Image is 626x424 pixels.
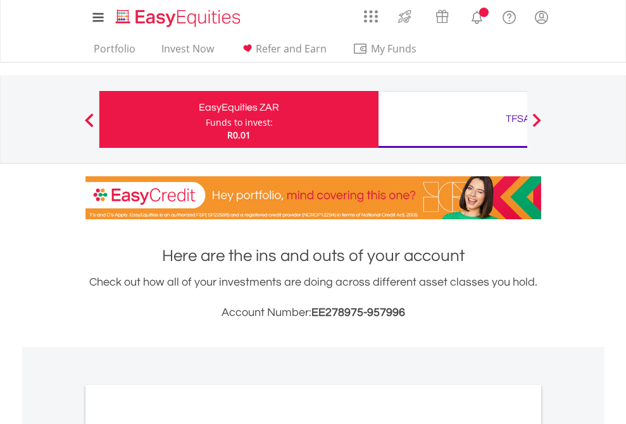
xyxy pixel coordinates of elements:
a: FAQ's and Support [493,3,525,28]
h1: Here are the ins and outs of your account [85,245,541,267]
div: Funds to invest: [206,116,273,129]
a: Portfolio [89,42,141,62]
span: EE278975-957996 [311,306,405,318]
span: R0.01 [227,129,251,141]
a: Notifications [461,3,493,28]
span: Refer and Earn [256,42,327,56]
a: AppsGrid [356,3,386,23]
button: Next [524,119,549,132]
h3: Account Number: [85,304,541,322]
span: My Funds [353,40,435,57]
div: Check out how all of your investments are doing across different asset classes you hold. [85,274,541,322]
div: EasyEquities ZAR [107,99,371,116]
a: Refer and Earn [235,42,332,62]
a: Vouchers [423,3,461,27]
a: My Profile [525,3,558,31]
a: Home page [111,3,246,28]
img: grid-menu-icon.svg [364,9,378,23]
img: EasyEquities_Logo.png [113,8,246,28]
button: Previous [77,119,102,132]
img: EasyCredit Promotion Banner [85,176,541,219]
img: vouchers-v2.svg [432,6,453,27]
a: Invest Now [156,42,219,62]
img: thrive-v2.svg [394,6,415,27]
